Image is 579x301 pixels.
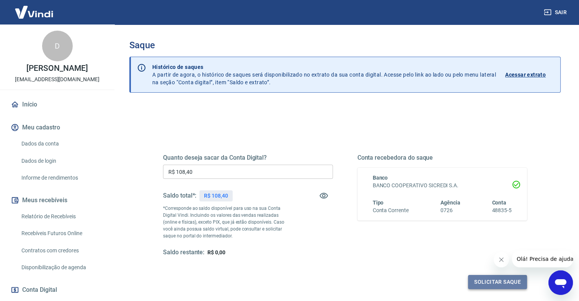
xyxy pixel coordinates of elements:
[505,63,554,86] a: Acessar extrato
[163,154,333,162] h5: Quanto deseja sacar da Conta Digital?
[373,182,512,190] h6: BANCO COOPERATIVO SICREDI S.A.
[18,209,105,224] a: Relatório de Recebíveis
[18,170,105,186] a: Informe de rendimentos
[15,75,99,83] p: [EMAIL_ADDRESS][DOMAIN_NAME]
[492,206,512,214] h6: 48835-5
[512,250,573,267] iframe: Mensagem da empresa
[373,175,388,181] span: Banco
[163,192,196,200] h5: Saldo total*:
[373,200,384,206] span: Tipo
[440,200,460,206] span: Agência
[18,136,105,152] a: Dados da conta
[468,275,527,289] button: Solicitar saque
[129,40,561,51] h3: Saque
[357,154,527,162] h5: Conta recebedora do saque
[18,260,105,275] a: Disponibilização de agenda
[18,243,105,258] a: Contratos com credores
[9,281,105,298] button: Conta Digital
[42,31,73,61] div: D
[9,192,105,209] button: Meus recebíveis
[152,63,496,86] p: A partir de agora, o histórico de saques será disponibilizado no extrato da sua conta digital. Ac...
[494,252,509,267] iframe: Fechar mensagem
[26,64,88,72] p: [PERSON_NAME]
[204,192,228,200] p: R$ 108,40
[548,270,573,295] iframe: Botão para abrir a janela de mensagens
[373,206,409,214] h6: Conta Corrente
[9,96,105,113] a: Início
[492,200,506,206] span: Conta
[207,249,225,255] span: R$ 0,00
[152,63,496,71] p: Histórico de saques
[505,71,546,79] p: Acessar extrato
[5,5,64,11] span: Olá! Precisa de ajuda?
[440,206,460,214] h6: 0726
[18,153,105,169] a: Dados de login
[9,0,59,24] img: Vindi
[163,249,204,257] h5: Saldo restante:
[163,205,290,239] p: *Corresponde ao saldo disponível para uso na sua Conta Digital Vindi. Incluindo os valores das ve...
[9,119,105,136] button: Meu cadastro
[18,226,105,241] a: Recebíveis Futuros Online
[542,5,570,20] button: Sair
